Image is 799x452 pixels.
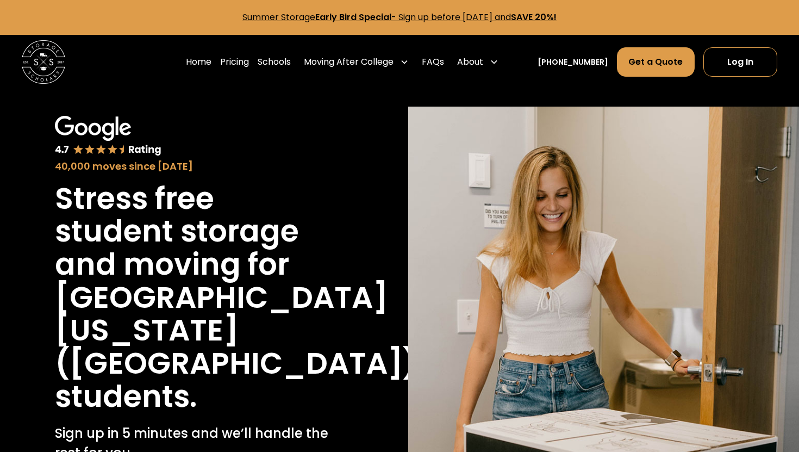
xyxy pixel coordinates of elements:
div: 40,000 moves since [DATE] [55,159,336,174]
div: About [457,55,483,69]
h1: students. [55,380,197,413]
a: Summer StorageEarly Bird Special- Sign up before [DATE] andSAVE 20%! [242,11,557,23]
a: Pricing [220,47,249,77]
a: [PHONE_NUMBER] [538,57,608,68]
a: Home [186,47,211,77]
a: Log In [703,47,777,77]
div: Moving After College [299,47,413,77]
strong: Early Bird Special [315,11,391,23]
h1: [GEOGRAPHIC_DATA][US_STATE] ([GEOGRAPHIC_DATA]) [55,281,417,380]
img: Google 4.7 star rating [55,116,162,157]
strong: SAVE 20%! [511,11,557,23]
div: About [453,47,503,77]
div: Moving After College [304,55,394,69]
img: Storage Scholars main logo [22,40,65,84]
h1: Stress free student storage and moving for [55,182,336,281]
a: Get a Quote [617,47,694,77]
a: FAQs [422,47,444,77]
a: Schools [258,47,291,77]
